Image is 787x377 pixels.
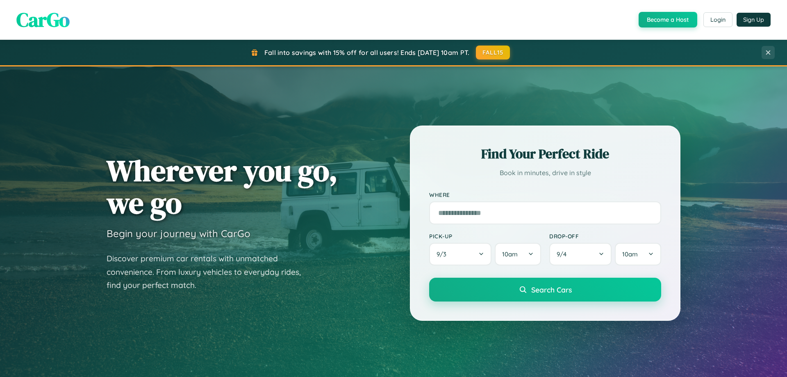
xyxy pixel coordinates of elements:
[622,250,638,258] span: 10am
[549,233,661,240] label: Drop-off
[615,243,661,265] button: 10am
[107,227,250,240] h3: Begin your journey with CarGo
[429,167,661,179] p: Book in minutes, drive in style
[476,46,510,59] button: FALL15
[639,12,697,27] button: Become a Host
[429,243,491,265] button: 9/3
[107,154,338,219] h1: Wherever you go, we go
[264,48,470,57] span: Fall into savings with 15% off for all users! Ends [DATE] 10am PT.
[437,250,450,258] span: 9 / 3
[107,252,312,292] p: Discover premium car rentals with unmatched convenience. From luxury vehicles to everyday rides, ...
[531,285,572,294] span: Search Cars
[737,13,771,27] button: Sign Up
[703,12,732,27] button: Login
[429,278,661,302] button: Search Cars
[495,243,541,265] button: 10am
[429,145,661,163] h2: Find Your Perfect Ride
[16,6,70,33] span: CarGo
[557,250,571,258] span: 9 / 4
[429,191,661,198] label: Where
[429,233,541,240] label: Pick-up
[502,250,518,258] span: 10am
[549,243,612,265] button: 9/4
